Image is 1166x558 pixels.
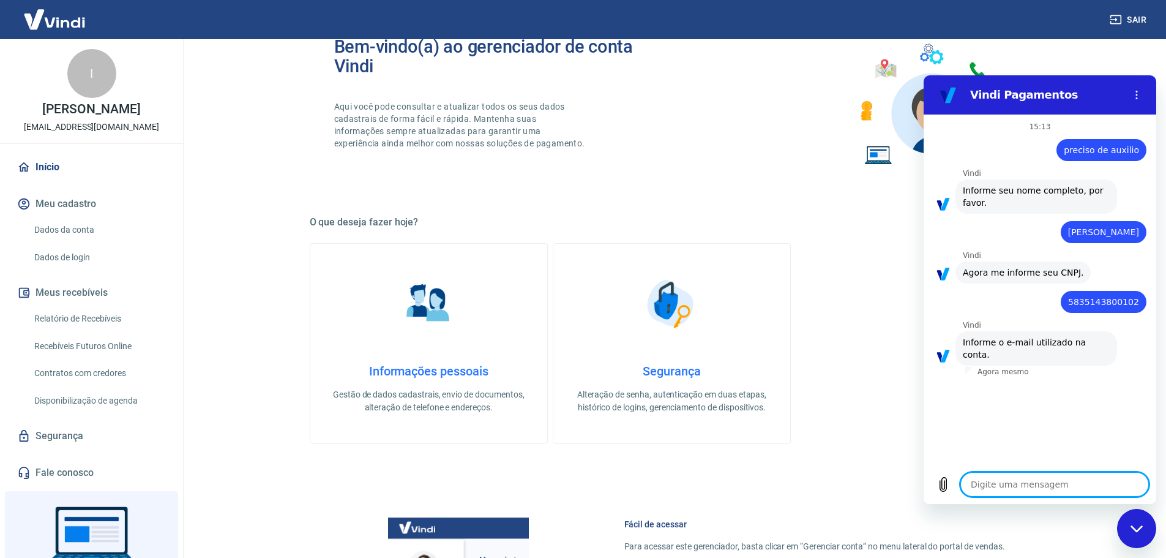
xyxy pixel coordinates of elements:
button: Meus recebíveis [15,279,168,306]
img: Informações pessoais [398,273,459,334]
h4: Segurança [573,364,771,379]
button: Sair [1107,9,1151,31]
img: Imagem de um avatar masculino com diversos icones exemplificando as funcionalidades do gerenciado... [850,37,1010,172]
p: [PERSON_NAME] [42,103,140,116]
p: Para acessar este gerenciador, basta clicar em “Gerenciar conta” no menu lateral do portal de ven... [624,540,1005,553]
a: Dados da conta [29,217,168,243]
h5: O que deseja fazer hoje? [310,216,1034,228]
p: [EMAIL_ADDRESS][DOMAIN_NAME] [24,121,159,134]
a: Recebíveis Futuros Online [29,334,168,359]
a: Dados de login [29,245,168,270]
iframe: Botão para abrir a janela de mensagens, conversa em andamento [1117,509,1156,548]
a: Segurança [15,423,168,450]
button: Meu cadastro [15,190,168,217]
p: Alteração de senha, autenticação em duas etapas, histórico de logins, gerenciamento de dispositivos. [573,388,771,414]
h4: Informações pessoais [330,364,528,379]
a: Início [15,154,168,181]
h6: Fácil de acessar [624,518,1005,530]
a: Contratos com credores [29,361,168,386]
p: Gestão de dados cadastrais, envio de documentos, alteração de telefone e endereços. [330,388,528,414]
img: Segurança [641,273,702,334]
a: Relatório de Recebíveis [29,306,168,331]
a: Fale conosco [15,459,168,486]
a: Informações pessoaisInformações pessoaisGestão de dados cadastrais, envio de documentos, alteraçã... [310,243,548,444]
a: Disponibilização de agenda [29,388,168,413]
img: Vindi [15,1,94,38]
iframe: Janela de mensagens [924,75,1156,504]
h2: Bem-vindo(a) ao gerenciador de conta Vindi [334,37,672,76]
div: I [67,49,116,98]
p: Aqui você pode consultar e atualizar todos os seus dados cadastrais de forma fácil e rápida. Mant... [334,100,588,149]
a: SegurançaSegurançaAlteração de senha, autenticação em duas etapas, histórico de logins, gerenciam... [553,243,791,444]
